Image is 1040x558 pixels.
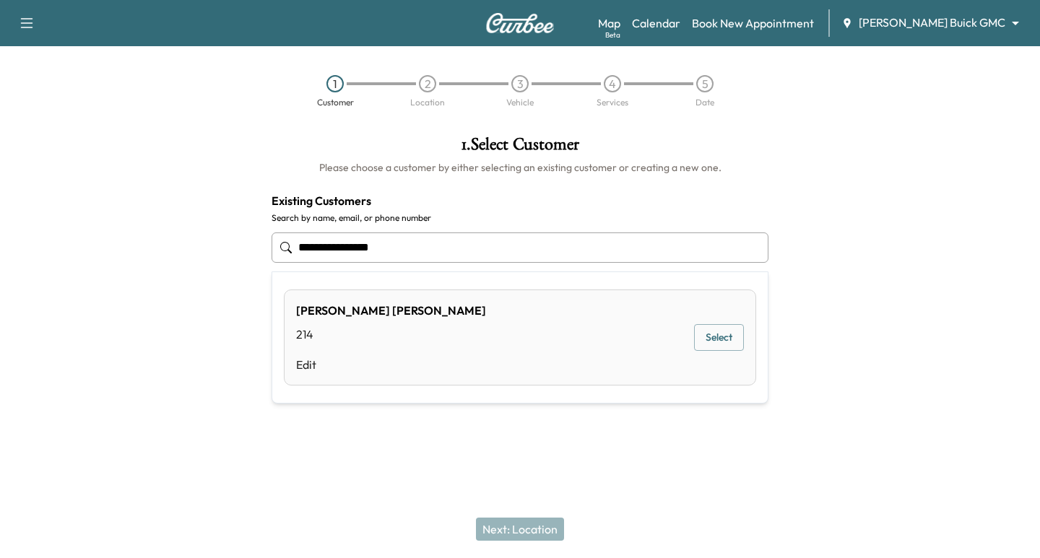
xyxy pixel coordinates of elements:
img: Curbee Logo [485,13,555,33]
a: Edit [296,356,486,373]
div: 214 [296,326,486,343]
div: [PERSON_NAME] [PERSON_NAME] [296,302,486,319]
button: Select [694,324,744,351]
a: MapBeta [598,14,620,32]
a: Book New Appointment [692,14,814,32]
div: Beta [605,30,620,40]
h6: Please choose a customer by either selecting an existing customer or creating a new one. [272,160,768,175]
div: 4 [604,75,621,92]
a: Calendar [632,14,680,32]
h4: Existing Customers [272,192,768,209]
div: 1 [326,75,344,92]
h1: 1 . Select Customer [272,136,768,160]
div: 5 [696,75,714,92]
div: Location [410,98,445,107]
div: 3 [511,75,529,92]
div: Services [597,98,628,107]
span: [PERSON_NAME] Buick GMC [859,14,1005,31]
label: Search by name, email, or phone number [272,212,768,224]
div: Date [695,98,714,107]
div: Vehicle [506,98,534,107]
div: Customer [317,98,354,107]
div: 2 [419,75,436,92]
